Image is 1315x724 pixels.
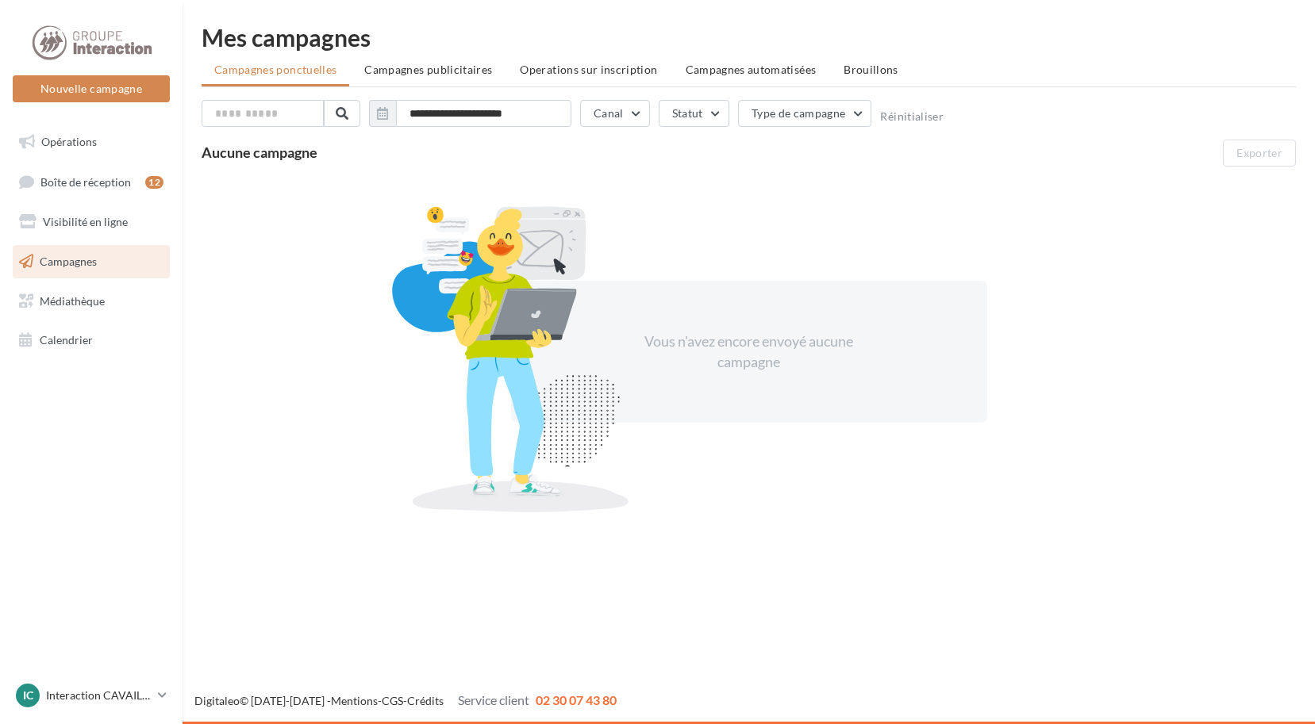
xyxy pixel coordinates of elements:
[536,692,617,707] span: 02 30 07 43 80
[10,205,173,239] a: Visibilité en ligne
[407,694,444,707] a: Crédits
[13,75,170,102] button: Nouvelle campagne
[10,245,173,278] a: Campagnes
[13,680,170,711] a: IC Interaction CAVAILLON
[40,174,131,188] span: Boîte de réception
[40,333,93,347] span: Calendrier
[686,63,817,76] span: Campagnes automatisées
[659,100,729,127] button: Statut
[613,331,886,372] div: Vous n'avez encore envoyé aucune campagne
[202,25,1296,49] div: Mes campagnes
[10,165,173,199] a: Boîte de réception12
[23,688,33,703] span: IC
[10,324,173,357] a: Calendrier
[41,135,97,148] span: Opérations
[364,63,492,76] span: Campagnes publicitaires
[382,694,403,707] a: CGS
[520,63,657,76] span: Operations sur inscription
[880,110,944,123] button: Réinitialiser
[145,176,163,189] div: 12
[1223,140,1296,167] button: Exporter
[46,688,152,703] p: Interaction CAVAILLON
[194,694,617,707] span: © [DATE]-[DATE] - - -
[844,63,898,76] span: Brouillons
[40,293,105,307] span: Médiathèque
[738,100,872,127] button: Type de campagne
[40,255,97,268] span: Campagnes
[10,285,173,318] a: Médiathèque
[580,100,650,127] button: Canal
[194,694,240,707] a: Digitaleo
[331,694,378,707] a: Mentions
[43,215,128,228] span: Visibilité en ligne
[202,144,317,161] span: Aucune campagne
[458,692,529,707] span: Service client
[10,125,173,159] a: Opérations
